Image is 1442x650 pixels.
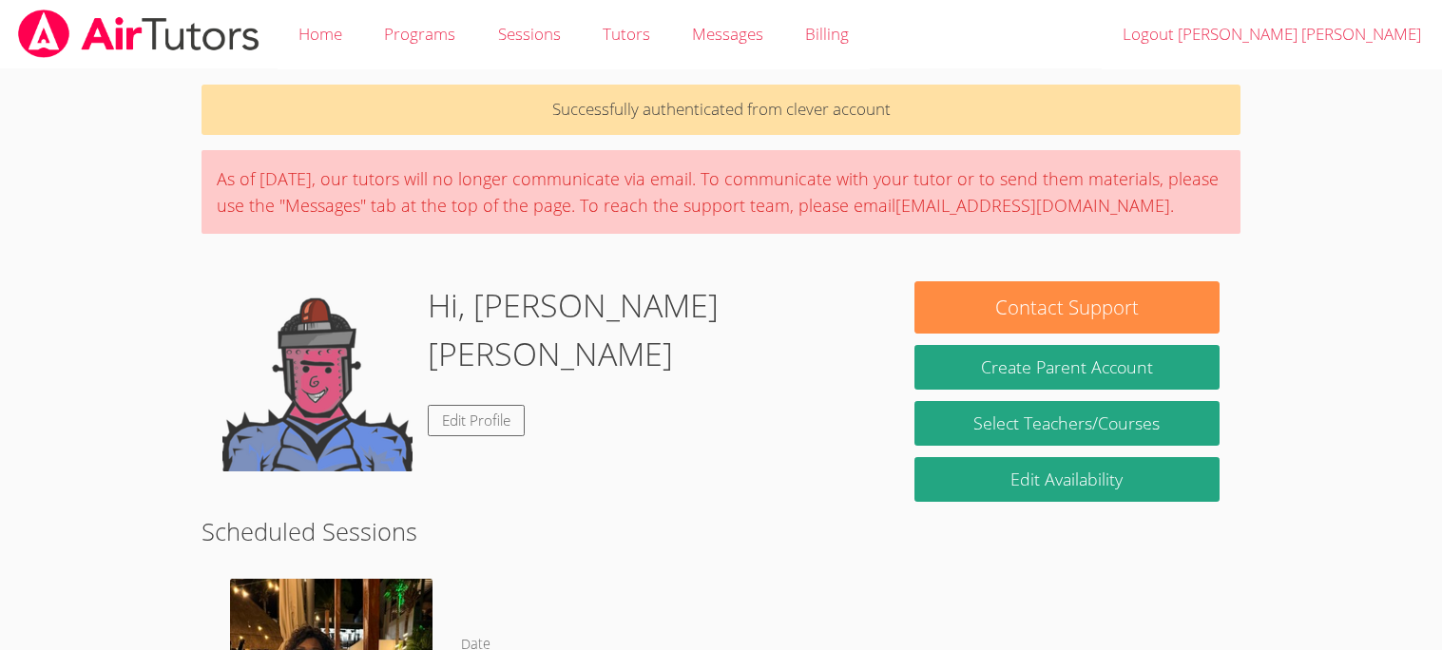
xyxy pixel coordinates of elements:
img: default.png [222,281,413,471]
h1: Hi, [PERSON_NAME] [PERSON_NAME] [428,281,873,378]
button: Create Parent Account [914,345,1219,390]
a: Edit Profile [428,405,525,436]
a: Edit Availability [914,457,1219,502]
img: airtutors_banner-c4298cdbf04f3fff15de1276eac7730deb9818008684d7c2e4769d2f7ddbe033.png [16,10,261,58]
div: As of [DATE], our tutors will no longer communicate via email. To communicate with your tutor or ... [202,150,1240,234]
a: Select Teachers/Courses [914,401,1219,446]
h2: Scheduled Sessions [202,513,1240,549]
button: Contact Support [914,281,1219,334]
p: Successfully authenticated from clever account [202,85,1240,135]
span: Messages [692,23,763,45]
